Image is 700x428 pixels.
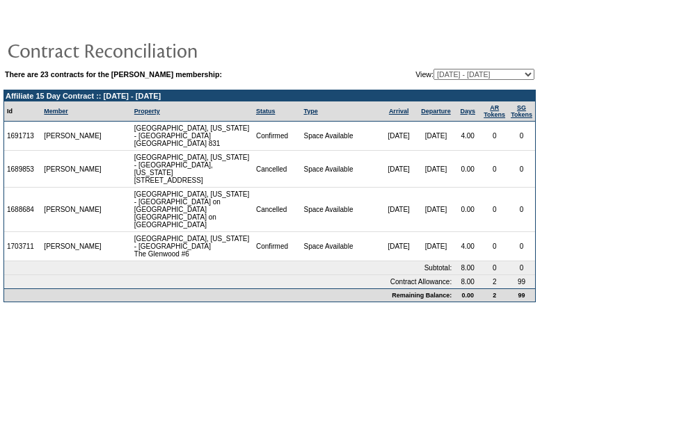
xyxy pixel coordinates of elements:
td: Remaining Balance: [4,288,454,302]
td: [GEOGRAPHIC_DATA], [US_STATE] - [GEOGRAPHIC_DATA] [GEOGRAPHIC_DATA] 831 [132,122,253,151]
a: SGTokens [511,104,532,118]
td: 0.00 [454,288,481,302]
td: 99 [508,275,535,288]
td: Space Available [301,188,380,232]
td: 2 [481,288,508,302]
td: 99 [508,288,535,302]
td: [DATE] [417,188,454,232]
td: [DATE] [417,151,454,188]
td: Confirmed [253,232,301,261]
td: 1689853 [4,151,41,188]
td: 0 [508,188,535,232]
td: 4.00 [454,122,481,151]
td: Cancelled [253,151,301,188]
a: Days [460,108,475,115]
td: 2 [481,275,508,288]
img: pgTtlContractReconciliation.gif [7,36,285,64]
a: Arrival [389,108,409,115]
td: [DATE] [380,232,417,261]
td: Contract Allowance: [4,275,454,288]
td: 0 [481,188,508,232]
td: 0 [481,122,508,151]
td: 0 [508,232,535,261]
td: Space Available [301,151,380,188]
td: [DATE] [417,122,454,151]
td: [DATE] [380,151,417,188]
td: 4.00 [454,232,481,261]
td: 0 [508,151,535,188]
td: Space Available [301,232,380,261]
a: Departure [421,108,451,115]
td: [DATE] [417,232,454,261]
td: [PERSON_NAME] [41,188,105,232]
td: Confirmed [253,122,301,151]
a: Property [134,108,160,115]
td: 0 [508,122,535,151]
td: Affiliate 15 Day Contract :: [DATE] - [DATE] [4,90,535,101]
td: Space Available [301,122,380,151]
a: Member [44,108,68,115]
td: 1703711 [4,232,41,261]
td: 8.00 [454,275,481,288]
td: Id [4,101,41,122]
td: 0.00 [454,188,481,232]
td: 0 [508,261,535,275]
td: [PERSON_NAME] [41,232,105,261]
a: ARTokens [484,104,505,118]
td: Cancelled [253,188,301,232]
td: Subtotal: [4,261,454,275]
td: 0 [481,151,508,188]
td: 0.00 [454,151,481,188]
td: 8.00 [454,261,481,275]
b: There are 23 contracts for the [PERSON_NAME] membership: [5,70,222,79]
td: 1691713 [4,122,41,151]
td: 1688684 [4,188,41,232]
a: Type [303,108,317,115]
td: 0 [481,261,508,275]
td: [GEOGRAPHIC_DATA], [US_STATE] - [GEOGRAPHIC_DATA] The Glenwood #6 [132,232,253,261]
td: 0 [481,232,508,261]
td: View: [347,69,534,80]
td: [PERSON_NAME] [41,122,105,151]
td: [PERSON_NAME] [41,151,105,188]
td: [GEOGRAPHIC_DATA], [US_STATE] - [GEOGRAPHIC_DATA] on [GEOGRAPHIC_DATA] [GEOGRAPHIC_DATA] on [GEOG... [132,188,253,232]
a: Status [256,108,276,115]
td: [GEOGRAPHIC_DATA], [US_STATE] - [GEOGRAPHIC_DATA], [US_STATE] [STREET_ADDRESS] [132,151,253,188]
td: [DATE] [380,122,417,151]
td: [DATE] [380,188,417,232]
